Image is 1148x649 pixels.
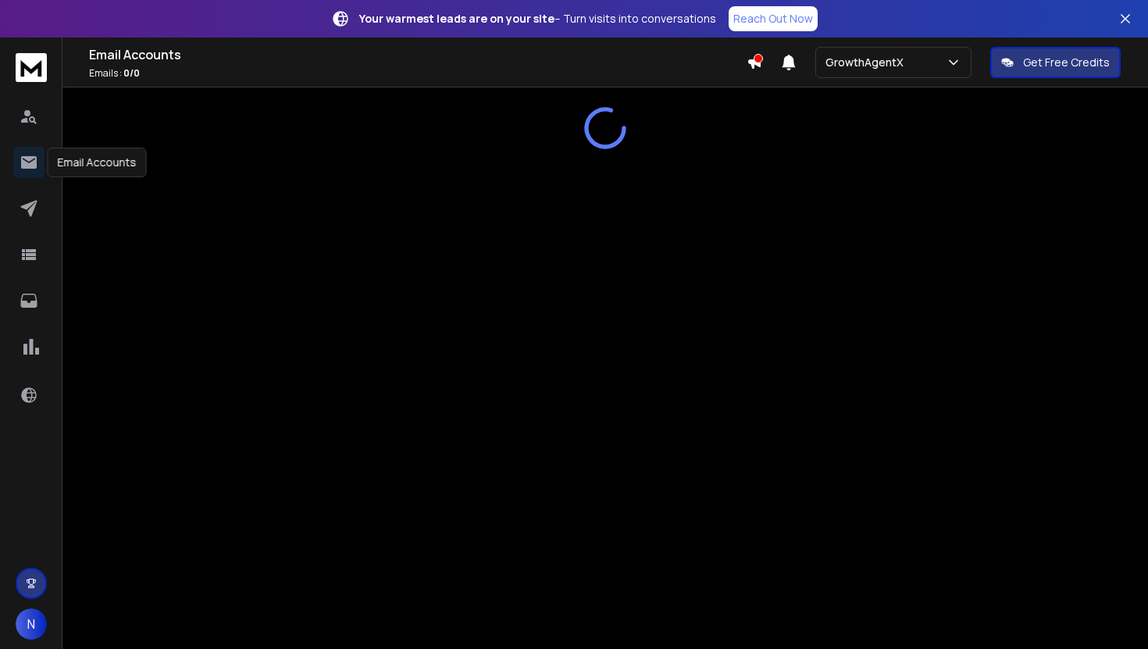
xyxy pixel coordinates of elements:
p: – Turn visits into conversations [359,11,716,27]
strong: Your warmest leads are on your site [359,11,554,26]
p: Get Free Credits [1023,55,1110,70]
button: N [16,608,47,640]
h1: Email Accounts [89,45,747,64]
div: Email Accounts [48,148,147,177]
p: Reach Out Now [733,11,813,27]
a: Reach Out Now [729,6,818,31]
button: Get Free Credits [990,47,1121,78]
p: Emails : [89,67,747,80]
img: logo [16,53,47,82]
p: GrowthAgentX [825,55,910,70]
span: 0 / 0 [123,66,140,80]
